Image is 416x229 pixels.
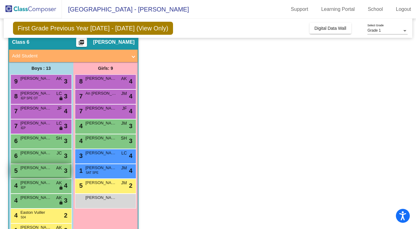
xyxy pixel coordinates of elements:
[121,135,127,141] span: SH
[85,150,116,156] span: [PERSON_NAME]
[314,26,346,31] span: Digital Data Wall
[64,77,67,86] span: 3
[78,93,83,100] span: 7
[20,135,51,141] span: [PERSON_NAME]
[122,105,127,112] span: JF
[78,167,83,174] span: 1
[12,39,29,45] span: Class 6
[64,196,67,205] span: 3
[64,121,67,131] span: 3
[121,90,127,97] span: JM
[21,215,26,220] span: 504
[21,185,26,190] span: IEP
[85,105,116,111] span: [PERSON_NAME] [PERSON_NAME]
[56,165,62,171] span: AK
[121,165,127,171] span: JM
[20,150,51,156] span: [PERSON_NAME]
[121,120,127,127] span: JM
[78,108,83,115] span: 7
[20,195,51,201] span: [PERSON_NAME]
[56,120,62,127] span: LC
[85,180,116,186] span: [PERSON_NAME]
[310,23,351,34] button: Digital Data Wall
[64,92,67,101] span: 3
[9,62,73,74] div: Boys : 13
[13,22,173,35] span: First Grade Previous Year [DATE] - [DATE] (View Only)
[13,212,18,219] span: 4
[64,181,67,190] span: 4
[121,180,127,186] span: JM
[20,75,51,82] span: [PERSON_NAME]
[129,106,132,116] span: 4
[129,166,132,175] span: 4
[129,121,132,131] span: 3
[129,77,132,86] span: 4
[121,75,127,82] span: AK
[13,137,18,144] span: 6
[57,150,62,156] span: JC
[129,151,132,160] span: 4
[78,78,83,85] span: 8
[363,4,388,14] a: School
[78,137,83,144] span: 4
[20,120,51,126] span: [PERSON_NAME]
[56,90,62,97] span: LC
[76,38,87,47] button: Print Students Details
[20,209,51,216] span: Easton Vuiller
[85,75,116,82] span: [PERSON_NAME]
[129,181,132,190] span: 2
[85,135,116,141] span: [PERSON_NAME]
[57,105,62,112] span: JF
[129,92,132,101] span: 4
[59,186,63,191] span: lock
[64,151,67,160] span: 3
[391,4,416,14] a: Logout
[20,165,51,171] span: [PERSON_NAME]
[9,50,138,62] mat-expansion-panel-header: Add Student
[13,108,18,115] span: 7
[13,78,18,85] span: 9
[316,4,360,14] a: Learning Portal
[13,167,18,174] span: 5
[85,165,116,171] span: [PERSON_NAME]
[13,152,18,159] span: 6
[13,182,18,189] span: 4
[21,96,38,101] span: IEP SPE OT
[59,126,63,131] span: lock
[367,28,381,33] span: Grade 1
[13,123,18,129] span: 7
[78,123,83,129] span: 4
[64,106,67,116] span: 4
[64,136,67,146] span: 3
[59,96,63,101] span: lock
[78,39,85,48] mat-icon: picture_as_pdf
[12,52,127,60] mat-panel-title: Add Student
[129,136,132,146] span: 3
[64,211,67,220] span: 2
[13,93,18,100] span: 8
[20,105,51,111] span: [PERSON_NAME]
[20,90,51,97] span: [PERSON_NAME] [PERSON_NAME]
[121,150,127,156] span: LC
[59,200,63,205] span: lock
[20,180,51,186] span: [PERSON_NAME]
[73,62,138,74] div: Girls: 9
[64,166,67,175] span: 3
[85,195,116,201] span: [PERSON_NAME]
[86,170,98,175] span: SAT SPE
[85,120,116,126] span: [PERSON_NAME]
[78,182,83,189] span: 5
[56,195,62,201] span: AK
[56,180,62,186] span: AK
[93,39,135,45] span: [PERSON_NAME]
[85,90,116,97] span: An [PERSON_NAME]
[56,135,62,141] span: SH
[78,152,83,159] span: 3
[62,4,189,14] span: [GEOGRAPHIC_DATA] - [PERSON_NAME]
[56,75,62,82] span: AK
[21,126,26,130] span: IEP
[13,197,18,204] span: 4
[286,4,313,14] a: Support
